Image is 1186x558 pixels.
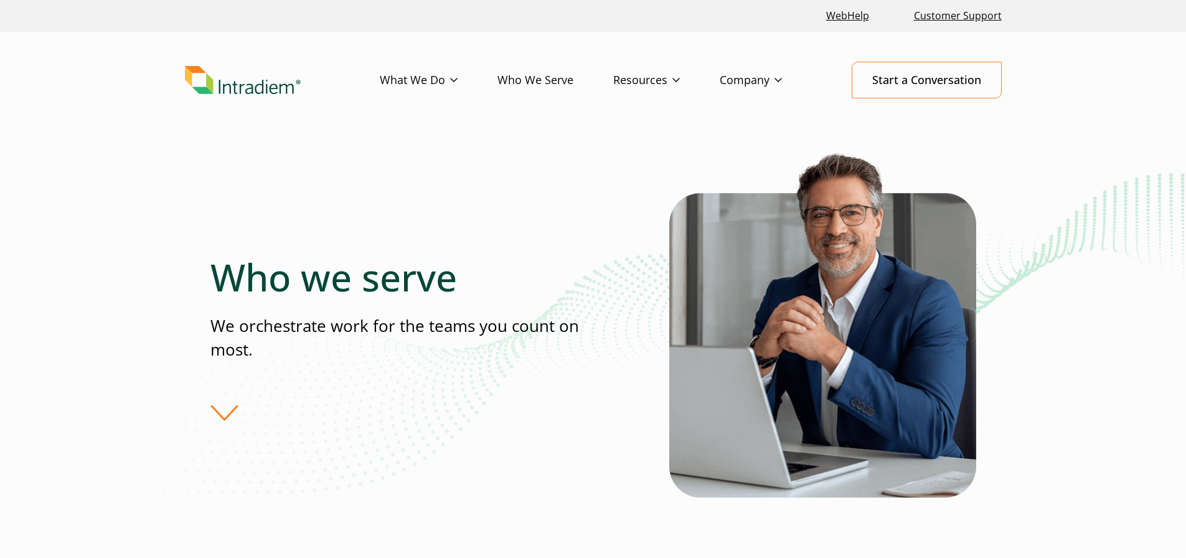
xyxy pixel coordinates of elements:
a: Start a Conversation [852,62,1002,98]
a: Resources [613,62,720,98]
img: Intradiem [185,66,301,95]
img: Who Intradiem Serves [669,148,976,498]
a: Customer Support [909,2,1007,29]
a: Company [720,62,822,98]
a: Link opens in a new window [821,2,874,29]
p: We orchestrate work for the teams you count on most. [210,314,593,361]
a: What We Do [380,62,497,98]
a: Who We Serve [497,62,613,98]
h1: Who we serve [210,255,593,300]
a: Link to homepage of Intradiem [185,66,380,95]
